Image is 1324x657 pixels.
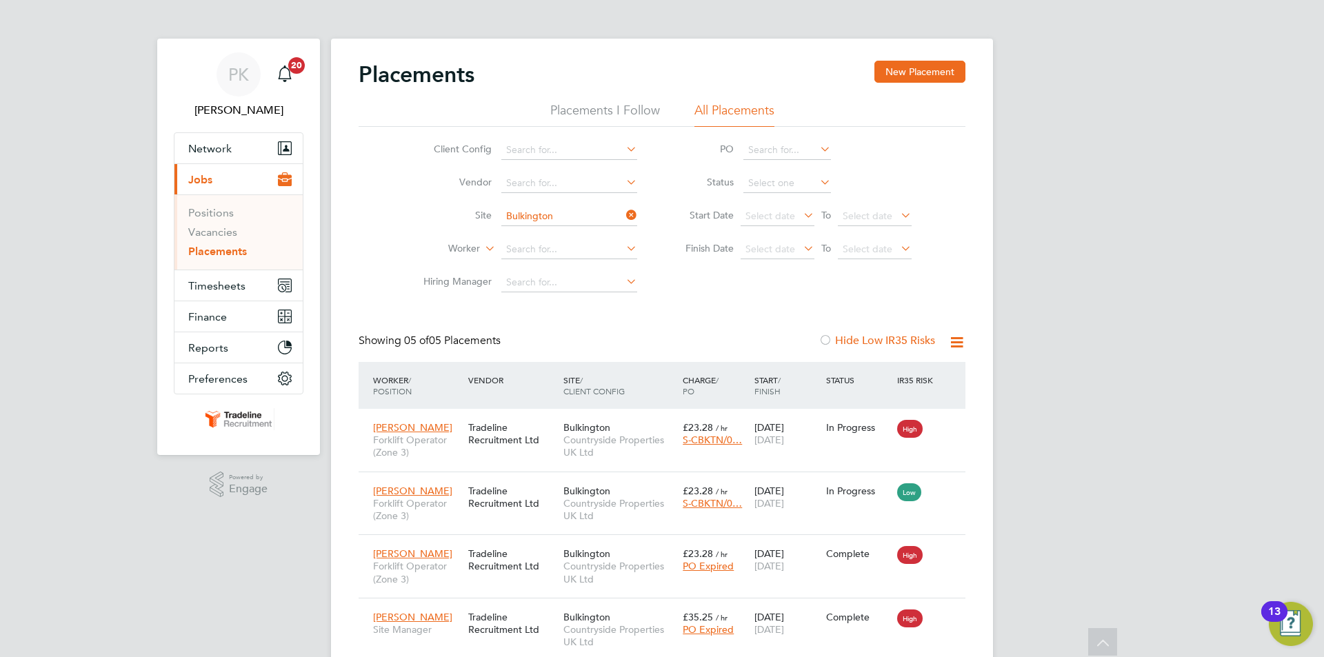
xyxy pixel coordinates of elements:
div: Showing [359,334,503,348]
button: New Placement [874,61,965,83]
div: In Progress [826,485,891,497]
div: Tradeline Recruitment Ltd [465,604,560,643]
span: Forklift Operator (Zone 3) [373,560,461,585]
div: 13 [1268,611,1281,629]
div: Jobs [174,194,303,270]
span: [DATE] [754,434,784,446]
span: Network [188,142,232,155]
div: [DATE] [751,604,823,643]
label: Worker [401,242,480,256]
label: Finish Date [672,242,734,254]
span: Engage [229,483,268,495]
span: / PO [683,374,719,396]
span: Countryside Properties UK Ltd [563,560,676,585]
span: Bulkington [563,611,610,623]
input: Search for... [501,174,637,193]
div: Worker [370,367,465,403]
a: [PERSON_NAME]Site ManagerTradeline Recruitment LtdBulkingtonCountryside Properties UK Ltd£35.25 /... [370,603,965,615]
span: Bulkington [563,485,610,497]
button: Reports [174,332,303,363]
div: Status [823,367,894,392]
span: Forklift Operator (Zone 3) [373,434,461,458]
span: Bulkington [563,421,610,434]
a: Powered byEngage [210,472,268,498]
img: tradelinerecruitment-logo-retina.png [203,408,274,430]
input: Search for... [501,273,637,292]
span: £23.28 [683,547,713,560]
a: 20 [271,52,299,97]
span: £23.28 [683,485,713,497]
span: / hr [716,486,728,496]
span: [DATE] [754,497,784,509]
span: / Finish [754,374,781,396]
span: 05 of [404,334,429,347]
label: Start Date [672,209,734,221]
li: Placements I Follow [550,102,660,127]
input: Search for... [501,141,637,160]
span: 20 [288,57,305,74]
span: Reports [188,341,228,354]
span: Timesheets [188,279,245,292]
label: Client Config [412,143,492,155]
div: [DATE] [751,414,823,453]
span: £23.28 [683,421,713,434]
span: / Client Config [563,374,625,396]
span: PO Expired [683,623,734,636]
label: Site [412,209,492,221]
button: Timesheets [174,270,303,301]
a: [PERSON_NAME]Forklift Operator (Zone 3)Tradeline Recruitment LtdBulkingtonCountryside Properties ... [370,414,965,425]
button: Open Resource Center, 13 new notifications [1269,602,1313,646]
div: Site [560,367,679,403]
input: Select one [743,174,831,193]
span: Site Manager [373,623,461,636]
div: [DATE] [751,478,823,516]
span: Select date [843,243,892,255]
span: [PERSON_NAME] [373,485,452,497]
span: / hr [716,423,728,433]
div: In Progress [826,421,891,434]
span: 05 Placements [404,334,501,347]
span: [DATE] [754,560,784,572]
span: Select date [745,210,795,222]
button: Preferences [174,363,303,394]
label: PO [672,143,734,155]
h2: Placements [359,61,474,88]
input: Search for... [743,141,831,160]
a: Go to home page [174,408,303,430]
label: Hiring Manager [412,275,492,287]
button: Network [174,133,303,163]
li: All Placements [694,102,774,127]
span: Select date [745,243,795,255]
span: Preferences [188,372,248,385]
div: Complete [826,611,891,623]
button: Finance [174,301,303,332]
button: Jobs [174,164,303,194]
nav: Main navigation [157,39,320,455]
div: Start [751,367,823,403]
span: / hr [716,612,728,623]
span: Patrick Knight [174,102,303,119]
span: Countryside Properties UK Ltd [563,434,676,458]
div: Tradeline Recruitment Ltd [465,478,560,516]
div: Charge [679,367,751,403]
a: Placements [188,245,247,258]
span: PK [228,65,249,83]
a: Positions [188,206,234,219]
span: PO Expired [683,560,734,572]
span: High [897,420,923,438]
span: High [897,546,923,564]
span: [DATE] [754,623,784,636]
div: Tradeline Recruitment Ltd [465,414,560,453]
span: Low [897,483,921,501]
span: Bulkington [563,547,610,560]
span: Forklift Operator (Zone 3) [373,497,461,522]
label: Hide Low IR35 Risks [819,334,935,347]
div: [DATE] [751,540,823,579]
span: S-CBKTN/0… [683,434,742,446]
a: [PERSON_NAME]Forklift Operator (Zone 3)Tradeline Recruitment LtdBulkingtonCountryside Properties ... [370,477,965,489]
span: Jobs [188,173,212,186]
label: Status [672,176,734,188]
label: Vendor [412,176,492,188]
div: Tradeline Recruitment Ltd [465,540,560,579]
span: / Position [373,374,412,396]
